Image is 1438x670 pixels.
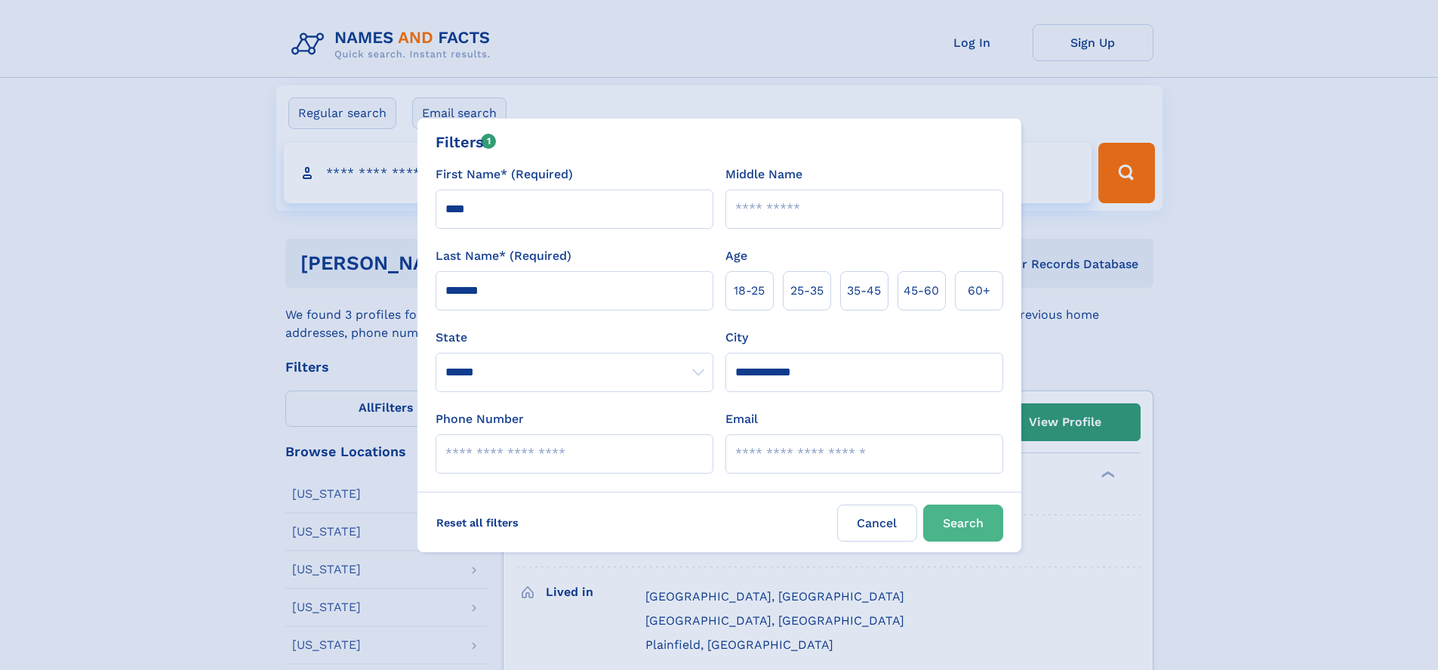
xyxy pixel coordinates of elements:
[436,247,571,265] label: Last Name* (Required)
[725,329,748,347] label: City
[436,131,497,153] div: Filters
[904,282,939,300] span: 45‑60
[426,505,528,541] label: Reset all filters
[734,282,765,300] span: 18‑25
[725,247,747,265] label: Age
[436,329,713,347] label: State
[847,282,881,300] span: 35‑45
[436,165,573,184] label: First Name* (Required)
[837,505,917,542] label: Cancel
[923,505,1003,542] button: Search
[725,165,802,184] label: Middle Name
[436,410,524,428] label: Phone Number
[725,410,758,428] label: Email
[790,282,824,300] span: 25‑35
[968,282,990,300] span: 60+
